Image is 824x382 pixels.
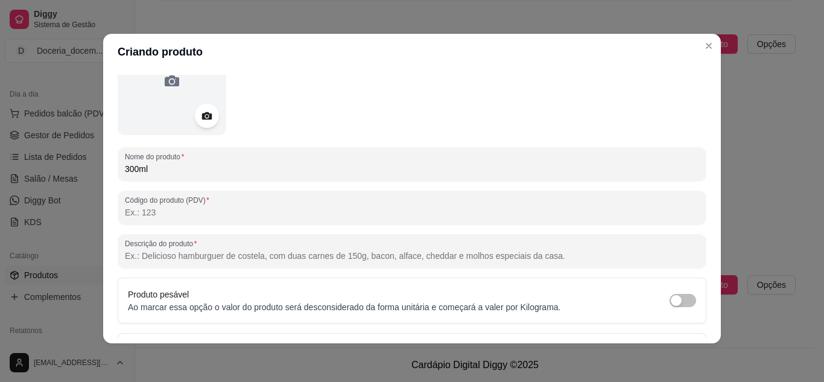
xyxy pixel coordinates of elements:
[125,163,699,175] input: Nome do produto
[125,250,699,262] input: Descrição do produto
[699,36,718,56] button: Close
[128,290,189,299] label: Produto pesável
[125,206,699,218] input: Código do produto (PDV)
[128,301,561,313] p: Ao marcar essa opção o valor do produto será desconsiderado da forma unitária e começará a valer ...
[103,34,721,70] header: Criando produto
[125,195,214,205] label: Código do produto (PDV)
[125,238,201,249] label: Descrição do produto
[125,151,188,162] label: Nome do produto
